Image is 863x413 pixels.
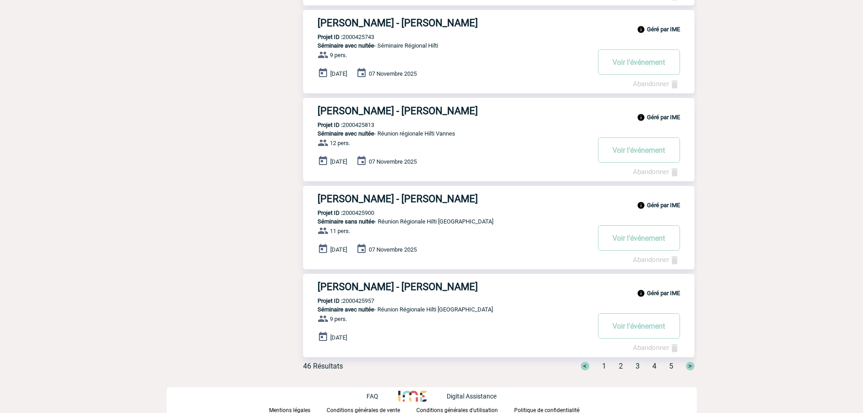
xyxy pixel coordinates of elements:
b: Projet ID : [318,209,342,216]
h3: [PERSON_NAME] - [PERSON_NAME] [318,17,589,29]
span: [DATE] [330,158,347,165]
span: Séminaire avec nuitée [318,42,374,49]
a: Abandonner [633,80,680,88]
img: info_black_24dp.svg [637,289,645,297]
span: 07 Novembre 2025 [369,158,417,165]
b: Géré par IME [647,114,680,121]
p: Digital Assistance [447,393,497,400]
span: > [686,362,694,370]
span: 4 [652,362,656,370]
p: 2000425957 [303,297,374,304]
h3: [PERSON_NAME] - [PERSON_NAME] [318,105,589,117]
a: Abandonner [633,344,680,352]
span: 9 pers. [330,52,347,58]
button: Voir l'événement [598,313,680,339]
span: 1 [602,362,606,370]
div: 46 Résultats [303,362,343,370]
p: - Réunion régionale Hilti Vannes [303,130,589,137]
span: Séminaire sans nuitée [318,218,375,225]
img: http://www.idealmeetingsevents.fr/ [398,391,426,402]
p: 2000425900 [303,209,374,216]
b: Géré par IME [647,26,680,33]
img: info_black_24dp.svg [637,113,645,121]
a: Abandonner [633,168,680,176]
a: FAQ [366,391,398,400]
a: [PERSON_NAME] - [PERSON_NAME] [303,105,694,117]
a: Abandonner [633,256,680,264]
span: [DATE] [330,70,347,77]
a: [PERSON_NAME] - [PERSON_NAME] [303,193,694,204]
button: Voir l'événement [598,137,680,163]
b: Projet ID : [318,121,342,128]
span: [DATE] [330,246,347,253]
h3: [PERSON_NAME] - [PERSON_NAME] [318,193,589,204]
a: [PERSON_NAME] - [PERSON_NAME] [303,17,694,29]
p: FAQ [366,393,378,400]
b: Géré par IME [647,202,680,209]
img: info_black_24dp.svg [637,25,645,34]
span: Séminaire avec nuitée [318,306,374,313]
span: 9 pers. [330,316,347,322]
span: 07 Novembre 2025 [369,246,417,253]
p: - Séminaire Régional Hilti [303,42,589,49]
p: 2000425813 [303,121,374,128]
span: 11 pers. [330,228,350,234]
p: 2000425743 [303,34,374,40]
span: 2 [619,362,623,370]
span: Séminaire avec nuitée [318,130,374,137]
a: [PERSON_NAME] - [PERSON_NAME] [303,281,694,292]
h3: [PERSON_NAME] - [PERSON_NAME] [318,281,589,292]
button: Voir l'événement [598,225,680,251]
b: Projet ID : [318,34,342,40]
span: [DATE] [330,334,347,341]
b: Géré par IME [647,290,680,296]
button: Voir l'événement [598,49,680,75]
span: 5 [669,362,673,370]
span: < [581,362,589,370]
img: info_black_24dp.svg [637,201,645,209]
span: 07 Novembre 2025 [369,70,417,77]
p: - Réunion Régionale Hilti [GEOGRAPHIC_DATA] [303,218,589,225]
p: - Réunion Régionale Hilti [GEOGRAPHIC_DATA] [303,306,589,313]
b: Projet ID : [318,297,342,304]
span: 12 pers. [330,140,350,146]
span: 3 [636,362,640,370]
